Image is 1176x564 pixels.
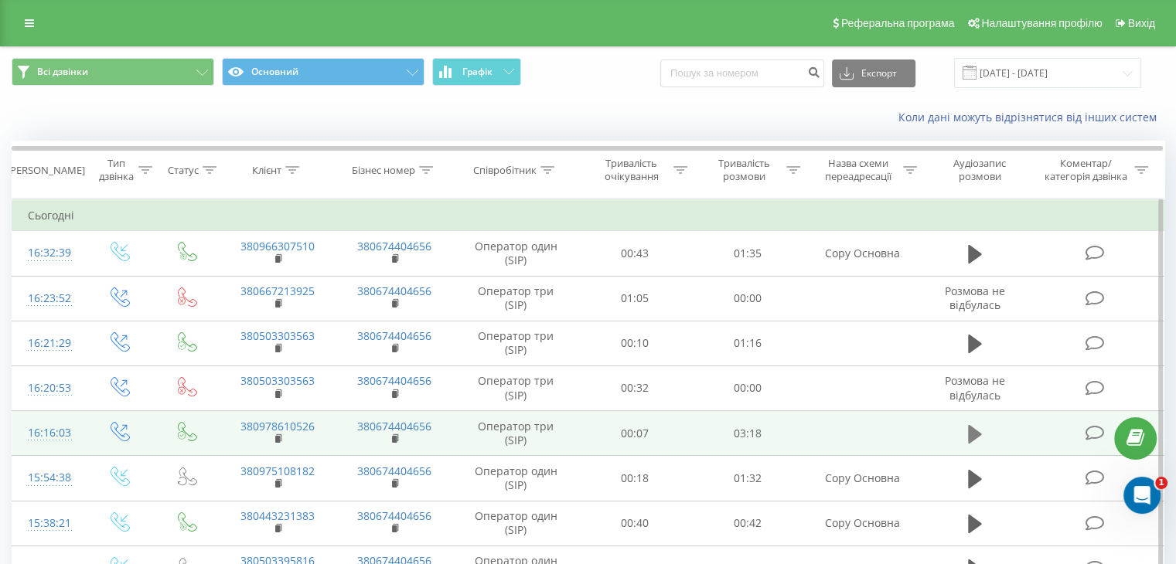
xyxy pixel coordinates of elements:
[691,321,803,365] td: 01:16
[803,501,920,545] td: Copy Основна
[1128,17,1155,29] span: Вихід
[579,276,691,321] td: 01:05
[453,501,579,545] td: Оператор один (SIP)
[579,365,691,410] td: 00:32
[898,110,1164,124] a: Коли дані можуть відрізнятися вiд інших систем
[579,501,691,545] td: 00:40
[357,328,431,343] a: 380674404656
[28,328,69,358] div: 16:21:29
[705,157,782,183] div: Тривалість розмови
[579,321,691,365] td: 00:10
[579,411,691,456] td: 00:07
[818,157,899,183] div: Назва схеми переадресації
[357,239,431,253] a: 380674404656
[357,464,431,478] a: 380674404656
[462,66,493,77] span: Графік
[453,456,579,501] td: Оператор один (SIP)
[841,17,955,29] span: Реферальна програма
[981,17,1102,29] span: Налаштування профілю
[935,157,1025,183] div: Аудіозапис розмови
[28,373,69,403] div: 16:20:53
[945,373,1005,402] span: Розмова не відбулась
[691,231,803,276] td: 01:35
[352,164,415,177] div: Бізнес номер
[453,411,579,456] td: Оператор три (SIP)
[1123,477,1161,514] iframe: Intercom live chat
[357,284,431,298] a: 380674404656
[252,164,281,177] div: Клієнт
[803,231,920,276] td: Copy Основна
[168,164,199,177] div: Статус
[945,284,1005,312] span: Розмова не відбулась
[240,508,315,523] a: 380443231383
[1040,157,1130,183] div: Коментар/категорія дзвінка
[453,321,579,365] td: Оператор три (SIP)
[691,501,803,545] td: 00:42
[28,284,69,314] div: 16:23:52
[28,238,69,268] div: 16:32:39
[593,157,670,183] div: Тривалість очікування
[240,239,315,253] a: 380966307510
[357,373,431,388] a: 380674404656
[28,463,69,493] div: 15:54:38
[432,58,521,86] button: Графік
[240,284,315,298] a: 380667213925
[691,276,803,321] td: 00:00
[473,164,537,177] div: Співробітник
[579,231,691,276] td: 00:43
[240,373,315,388] a: 380503303563
[28,418,69,448] div: 16:16:03
[28,508,69,539] div: 15:38:21
[240,328,315,343] a: 380503303563
[357,508,431,523] a: 380674404656
[453,231,579,276] td: Оператор один (SIP)
[357,419,431,433] a: 380674404656
[803,456,920,501] td: Copy Основна
[240,464,315,478] a: 380975108182
[240,419,315,433] a: 380978610526
[12,200,1164,231] td: Сьогодні
[7,164,85,177] div: [PERSON_NAME]
[222,58,424,86] button: Основний
[691,411,803,456] td: 03:18
[660,59,824,87] input: Пошук за номером
[37,66,88,78] span: Всі дзвінки
[691,365,803,410] td: 00:00
[1155,477,1167,489] span: 1
[579,456,691,501] td: 00:18
[832,59,915,87] button: Експорт
[97,157,134,183] div: Тип дзвінка
[12,58,214,86] button: Всі дзвінки
[453,276,579,321] td: Оператор три (SIP)
[691,456,803,501] td: 01:32
[453,365,579,410] td: Оператор три (SIP)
